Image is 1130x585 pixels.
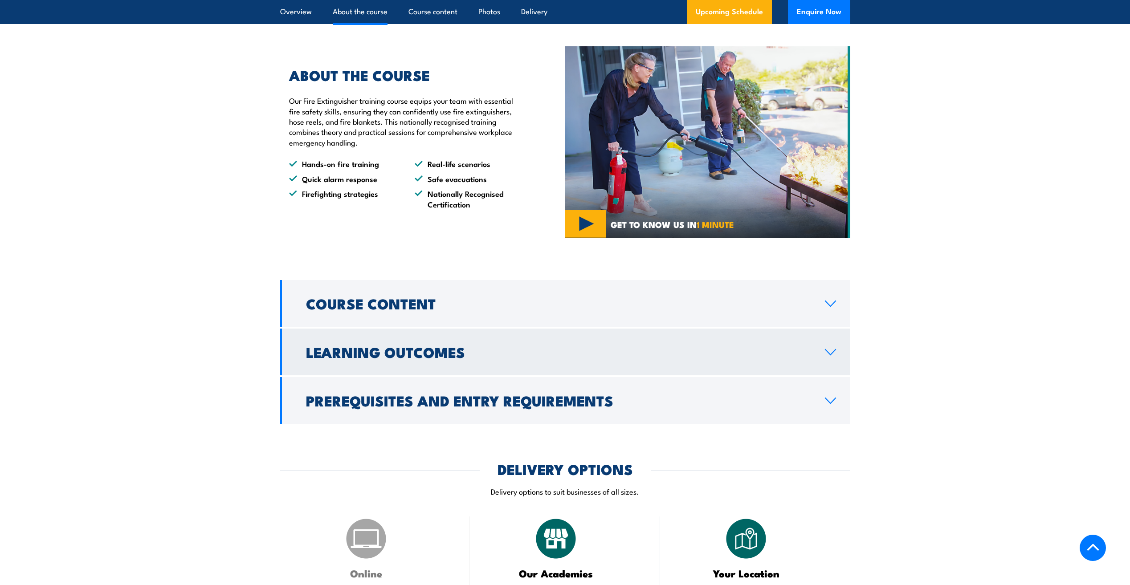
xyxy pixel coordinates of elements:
[280,486,850,496] p: Delivery options to suit businesses of all sizes.
[280,280,850,327] a: Course Content
[492,568,620,578] h3: Our Academies
[611,220,734,228] span: GET TO KNOW US IN
[415,174,524,184] li: Safe evacuations
[289,174,399,184] li: Quick alarm response
[289,95,524,147] p: Our Fire Extinguisher training course equips your team with essential fire safety skills, ensurin...
[280,329,850,375] a: Learning Outcomes
[289,69,524,81] h2: ABOUT THE COURSE
[280,377,850,424] a: Prerequisites and Entry Requirements
[306,297,811,309] h2: Course Content
[302,568,430,578] h3: Online
[289,158,399,169] li: Hands-on fire training
[682,568,810,578] h3: Your Location
[415,188,524,209] li: Nationally Recognised Certification
[697,218,734,231] strong: 1 MINUTE
[565,46,850,238] img: Fire Safety Training
[498,463,633,475] h2: DELIVERY OPTIONS
[306,394,811,406] h2: Prerequisites and Entry Requirements
[289,188,399,209] li: Firefighting strategies
[306,345,811,358] h2: Learning Outcomes
[415,158,524,169] li: Real-life scenarios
